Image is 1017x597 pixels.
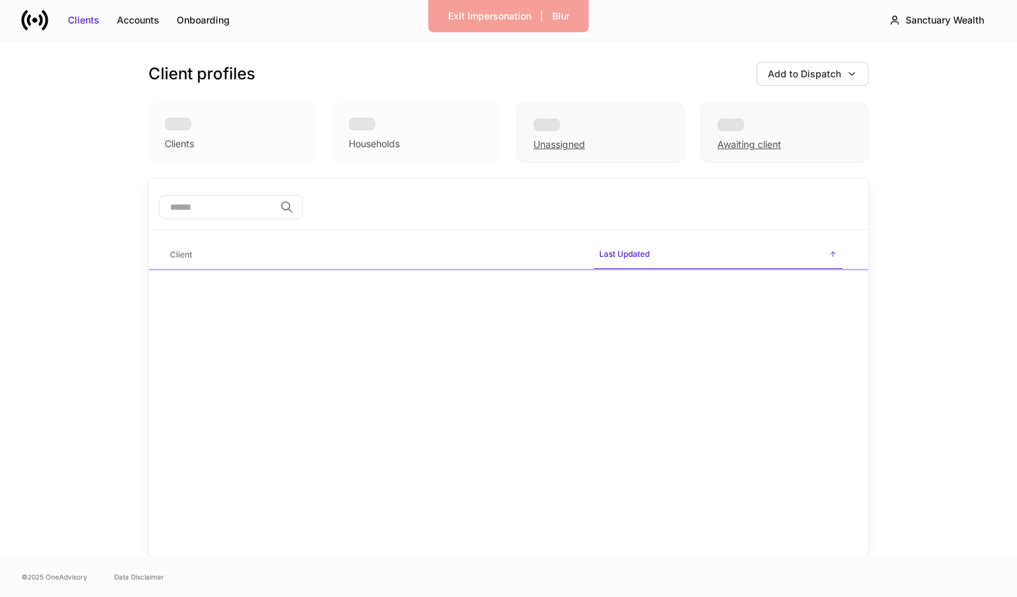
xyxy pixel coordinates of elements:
[117,13,159,27] div: Accounts
[170,248,192,261] h6: Client
[165,241,583,269] span: Client
[59,9,108,31] button: Clients
[108,9,168,31] button: Accounts
[717,138,781,151] div: Awaiting client
[448,9,531,23] div: Exit Impersonation
[168,9,238,31] button: Onboarding
[768,67,841,81] div: Add to Dispatch
[599,247,650,260] h6: Last Updated
[349,137,400,151] div: Households
[439,5,540,27] button: Exit Impersonation
[533,138,585,151] div: Unassigned
[114,571,164,582] a: Data Disclaimer
[21,571,87,582] span: © 2025 OneAdvisory
[701,102,869,163] div: Awaiting client
[177,13,230,27] div: Onboarding
[148,63,255,85] h3: Client profiles
[552,9,570,23] div: Blur
[878,8,996,32] button: Sanctuary Wealth
[165,137,194,151] div: Clients
[594,241,842,270] span: Last Updated
[543,5,578,27] button: Blur
[68,13,99,27] div: Clients
[756,62,869,86] button: Add to Dispatch
[517,102,684,163] div: Unassigned
[905,13,984,27] div: Sanctuary Wealth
